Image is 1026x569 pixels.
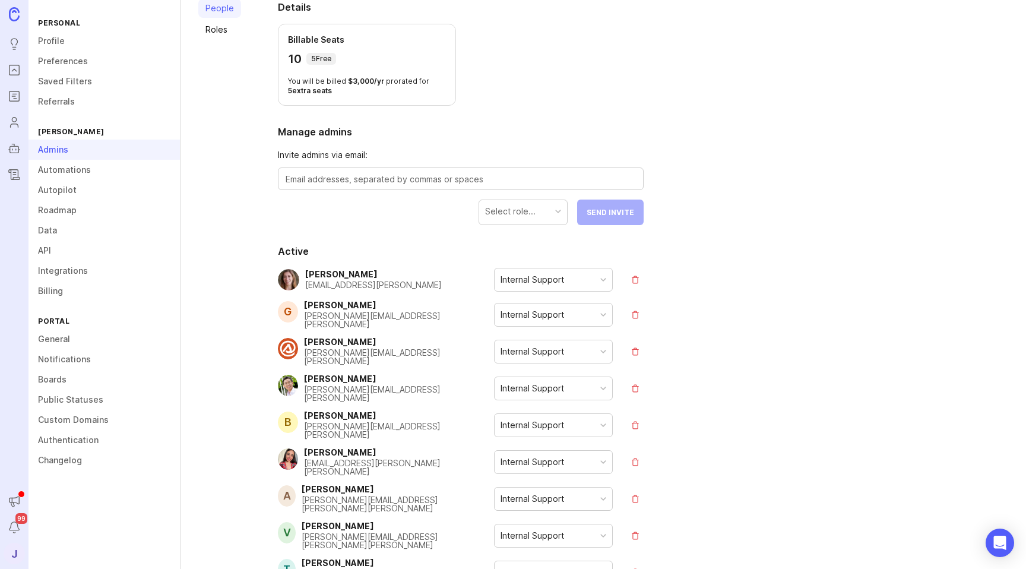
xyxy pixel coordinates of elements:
[501,382,564,395] div: Internal Support
[627,343,644,360] button: remove
[28,31,180,51] a: Profile
[4,86,25,107] a: Roadmaps
[304,448,494,457] div: [PERSON_NAME]
[501,273,564,286] div: Internal Support
[501,492,564,505] div: Internal Support
[277,448,299,470] img: Zuleica Garcia
[278,412,298,433] div: B
[28,281,180,301] a: Billing
[28,220,180,241] a: Data
[4,491,25,512] button: Announcements
[627,527,644,544] button: remove
[501,419,564,432] div: Internal Support
[277,338,299,359] img: Nicole Clarida
[28,313,180,329] div: Portal
[627,417,644,434] button: remove
[28,349,180,369] a: Notifications
[305,270,442,279] div: [PERSON_NAME]
[28,450,180,470] a: Changelog
[28,410,180,430] a: Custom Domains
[302,496,494,513] div: [PERSON_NAME][EMAIL_ADDRESS][PERSON_NAME][PERSON_NAME]
[28,261,180,281] a: Integrations
[278,485,296,507] div: A
[627,491,644,507] button: remove
[4,543,25,564] button: J
[627,380,644,397] button: remove
[28,329,180,349] a: General
[288,77,446,96] p: You will be billed prorated for
[288,34,446,46] p: Billable Seats
[986,529,1014,557] div: Open Intercom Messenger
[304,459,494,476] div: [EMAIL_ADDRESS][PERSON_NAME][PERSON_NAME]
[627,454,644,470] button: remove
[278,148,644,162] span: Invite admins via email:
[304,385,494,402] div: [PERSON_NAME][EMAIL_ADDRESS][PERSON_NAME]
[304,375,494,383] div: [PERSON_NAME]
[278,125,644,139] h2: Manage admins
[278,522,296,543] div: V
[4,59,25,81] a: Portal
[278,244,644,258] h2: Active
[627,271,644,288] button: remove
[4,33,25,55] a: Ideas
[28,124,180,140] div: [PERSON_NAME]
[28,430,180,450] a: Authentication
[28,369,180,390] a: Boards
[4,112,25,133] a: Users
[288,50,302,67] p: 10
[302,522,494,530] div: [PERSON_NAME]
[501,529,564,542] div: Internal Support
[28,91,180,112] a: Referrals
[501,456,564,469] div: Internal Support
[28,200,180,220] a: Roadmap
[311,54,331,64] p: 5 Free
[278,269,299,290] img: Maddy Martin
[304,412,494,420] div: [PERSON_NAME]
[198,20,241,39] a: Roles
[28,160,180,180] a: Automations
[9,7,20,21] img: Canny Home
[278,375,298,396] img: Aaron Lee
[28,51,180,71] a: Preferences
[288,86,332,95] span: 5 extra seats
[278,301,298,323] div: G
[4,517,25,538] button: Notifications
[4,138,25,159] a: Autopilot
[28,15,180,31] div: Personal
[302,533,494,549] div: [PERSON_NAME][EMAIL_ADDRESS][PERSON_NAME][PERSON_NAME]
[28,180,180,200] a: Autopilot
[302,559,494,567] div: [PERSON_NAME]
[501,345,564,358] div: Internal Support
[348,77,384,86] span: $ 3,000 / yr
[4,164,25,185] a: Changelog
[15,513,27,524] span: 99
[305,281,442,289] div: [EMAIL_ADDRESS][PERSON_NAME]
[304,422,494,439] div: [PERSON_NAME][EMAIL_ADDRESS][PERSON_NAME]
[28,71,180,91] a: Saved Filters
[28,241,180,261] a: API
[304,301,494,309] div: [PERSON_NAME]
[304,338,494,346] div: [PERSON_NAME]
[302,485,494,494] div: [PERSON_NAME]
[304,349,494,365] div: [PERSON_NAME][EMAIL_ADDRESS][PERSON_NAME]
[28,390,180,410] a: Public Statuses
[627,306,644,323] button: remove
[501,308,564,321] div: Internal Support
[485,205,536,218] div: Select role...
[304,312,494,328] div: [PERSON_NAME][EMAIL_ADDRESS][PERSON_NAME]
